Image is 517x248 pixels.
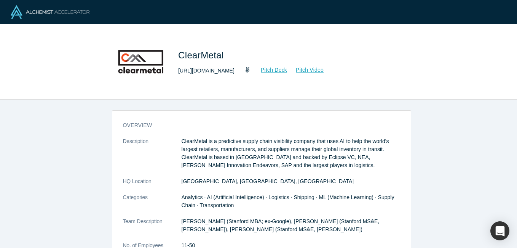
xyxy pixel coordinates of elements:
[123,177,182,193] dt: HQ Location
[123,121,389,129] h3: overview
[123,193,182,217] dt: Categories
[182,177,400,185] dd: [GEOGRAPHIC_DATA], [GEOGRAPHIC_DATA], [GEOGRAPHIC_DATA]
[178,67,235,75] a: [URL][DOMAIN_NAME]
[287,66,324,74] a: Pitch Video
[182,217,400,234] p: [PERSON_NAME] (Stanford MBA; ex-Google), [PERSON_NAME] (Stanford MS&E, [PERSON_NAME]), [PERSON_NA...
[11,5,89,19] img: Alchemist Logo
[182,137,400,169] p: ClearMetal is a predictive supply chain visibility company that uses AI to help the world's large...
[114,35,168,89] img: ClearMetal's Logo
[252,66,287,74] a: Pitch Deck
[123,217,182,242] dt: Team Description
[182,194,394,208] span: Analytics · AI (Artificial Intelligence) · Logistics · Shipping · ML (Machine Learning) · Supply ...
[178,50,227,60] span: ClearMetal
[123,137,182,177] dt: Description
